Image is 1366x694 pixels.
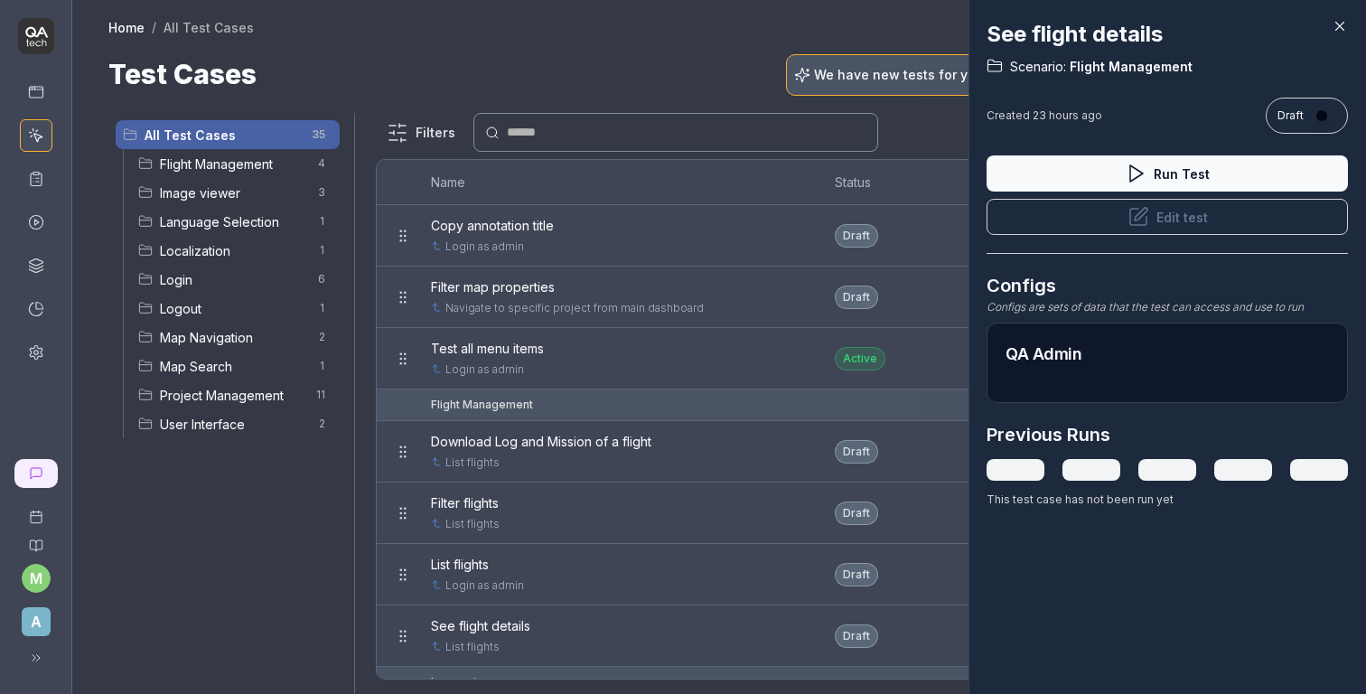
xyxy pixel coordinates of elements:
[987,272,1348,299] h3: Configs
[987,492,1348,508] div: This test case has not been run yet
[987,155,1348,192] button: Run Test
[987,421,1110,448] h3: Previous Runs
[1277,108,1304,124] span: Draft
[1033,108,1102,122] time: 23 hours ago
[1066,58,1193,76] span: Flight Management
[1006,342,1329,366] h2: QA Admin
[1010,58,1066,76] span: Scenario:
[987,108,1102,124] div: Created
[987,199,1348,235] button: Edit test
[987,299,1348,315] div: Configs are sets of data that the test can access and use to run
[987,18,1348,51] h2: See flight details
